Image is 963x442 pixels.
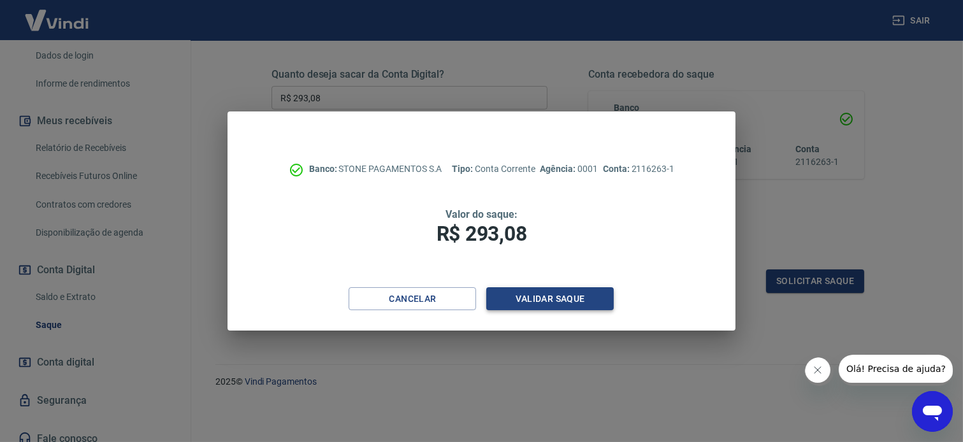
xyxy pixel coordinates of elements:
iframe: Botão para abrir a janela de mensagens [912,391,953,432]
span: Agência: [540,164,578,174]
p: 2116263-1 [603,162,674,176]
span: Tipo: [453,164,475,174]
span: R$ 293,08 [437,222,527,246]
span: Conta: [603,164,632,174]
p: 0001 [540,162,598,176]
button: Cancelar [349,287,476,311]
span: Valor do saque: [445,208,517,220]
p: STONE PAGAMENTOS S.A [309,162,442,176]
p: Conta Corrente [453,162,535,176]
iframe: Mensagem da empresa [839,355,953,386]
iframe: Fechar mensagem [805,357,834,386]
button: Validar saque [486,287,614,311]
span: Banco: [309,164,339,174]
